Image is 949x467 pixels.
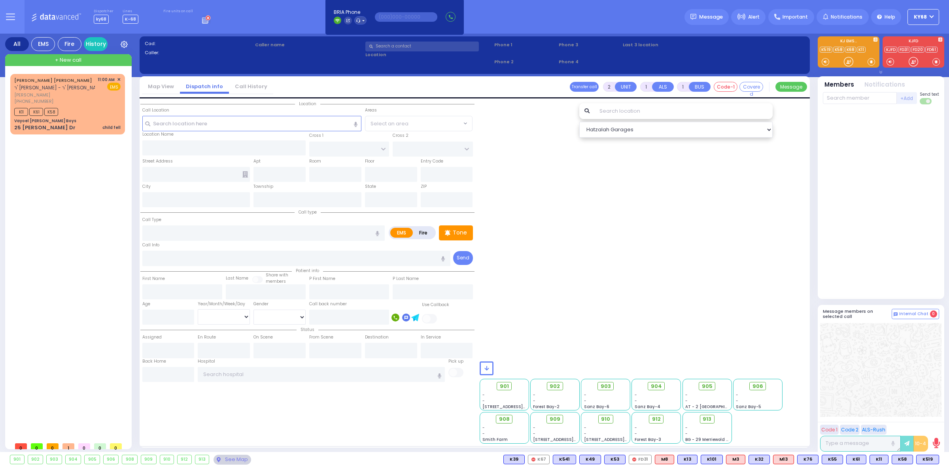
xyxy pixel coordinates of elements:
label: Hospital [198,358,215,365]
span: - [482,398,485,404]
span: [STREET_ADDRESS][PERSON_NAME] [533,437,608,442]
span: 0 [110,443,122,449]
span: AT - 2 [GEOGRAPHIC_DATA] [685,404,744,410]
span: [PHONE_NUMBER] [14,98,53,104]
div: K101 [701,455,723,464]
a: K11 [857,47,866,53]
label: Cad: [145,40,253,47]
label: Entry Code [421,158,443,164]
label: Call Info [142,242,159,248]
span: Internal Chat [899,311,928,317]
span: ר' [PERSON_NAME] - ר' [PERSON_NAME] [14,84,105,91]
div: K541 [553,455,576,464]
span: Location [295,101,320,107]
div: EMS [31,37,55,51]
div: Vayoel [PERSON_NAME] Boys [14,118,76,124]
span: 0 [94,443,106,449]
span: Important [783,13,808,21]
span: - [736,392,738,398]
input: (000)000-00000 [375,12,437,22]
label: EMS [390,228,413,238]
label: P Last Name [393,276,419,282]
button: Members [824,80,854,89]
span: BG - 29 Merriewold S. [685,437,730,442]
span: 912 [652,415,661,423]
div: 902 [28,455,43,464]
div: Fire [58,37,81,51]
div: BLS [846,455,866,464]
span: BRIA Phone [334,9,367,16]
span: 910 [601,415,610,423]
div: 912 [178,455,191,464]
div: child fell [102,125,121,130]
span: - [533,431,535,437]
label: Last Name [226,275,248,282]
div: ALS [726,455,745,464]
div: K49 [579,455,601,464]
span: - [635,425,637,431]
label: From Scene [309,334,333,340]
label: Fire units on call [163,9,193,14]
a: Call History [229,83,273,90]
label: Age [142,301,150,307]
button: Notifications [864,80,905,89]
div: 908 [122,455,137,464]
a: K519 [820,47,832,53]
label: Location Name [142,131,174,138]
a: K68 [845,47,856,53]
span: Smith Farm [482,437,508,442]
label: Last 3 location [623,42,713,48]
button: Transfer call [570,82,599,92]
label: Township [253,183,273,190]
img: comment-alt.png [894,312,898,316]
div: K61 [846,455,866,464]
div: All [5,37,29,51]
span: - [482,425,485,431]
span: 11:00 AM [98,77,115,83]
a: [PERSON_NAME] [PERSON_NAME] [14,77,92,83]
span: - [685,431,688,437]
span: 905 [702,382,713,390]
label: Caller: [145,49,253,56]
small: Share with [266,272,288,278]
div: K76 [797,455,819,464]
span: Phone 2 [494,59,556,65]
span: K-68 [123,15,138,24]
label: Assigned [142,334,162,340]
label: Dispatcher [94,9,113,14]
a: FD31 [898,47,910,53]
div: BLS [503,455,525,464]
span: - [685,392,688,398]
span: - [533,392,535,398]
span: - [584,425,586,431]
button: Message [775,82,807,92]
div: BLS [892,455,913,464]
div: BLS [701,455,723,464]
span: 913 [703,415,711,423]
label: Room [309,158,321,164]
label: Caller name [255,42,363,48]
span: - [635,431,637,437]
span: 906 [752,382,763,390]
button: Covered [739,82,763,92]
div: K13 [677,455,698,464]
span: - [584,392,586,398]
span: Help [885,13,895,21]
span: 0 [78,443,90,449]
span: Phone 1 [494,42,556,48]
img: message.svg [690,14,696,20]
div: BLS [553,455,576,464]
span: - [685,425,688,431]
span: 909 [550,415,560,423]
span: 901 [500,382,509,390]
button: ALS-Rush [861,425,887,435]
div: K519 [916,455,939,464]
span: EMS [107,83,121,91]
span: - [482,392,485,398]
span: 0 [31,443,43,449]
span: - [736,398,738,404]
div: 904 [66,455,81,464]
span: - [533,398,535,404]
input: Search location here [142,116,361,131]
label: In Service [421,334,441,340]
